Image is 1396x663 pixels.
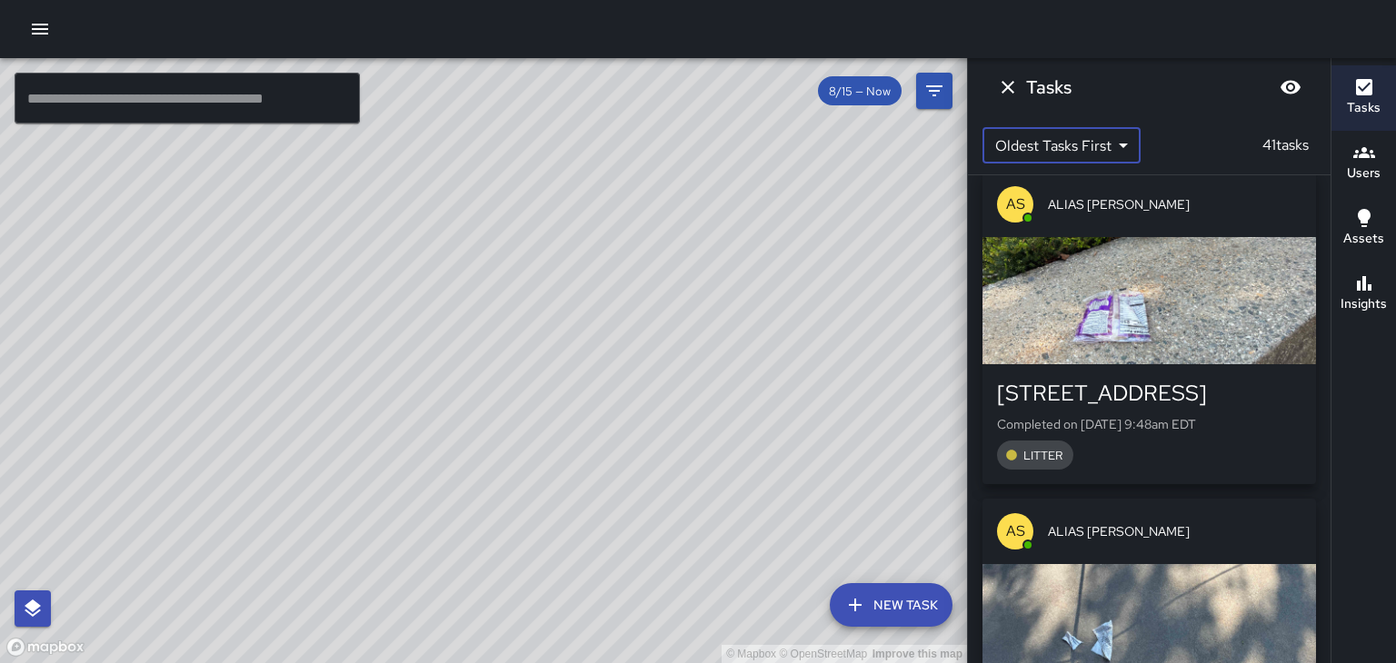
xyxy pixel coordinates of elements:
button: Users [1331,131,1396,196]
div: Oldest Tasks First [982,127,1141,163]
button: Dismiss [990,69,1026,105]
p: AS [1006,193,1025,215]
span: LITTER [1012,448,1073,463]
button: Blur [1272,69,1309,105]
button: Assets [1331,196,1396,262]
p: 41 tasks [1255,134,1316,156]
h6: Tasks [1026,73,1072,102]
h6: Users [1347,163,1381,183]
button: Insights [1331,262,1396,327]
span: ALIAS [PERSON_NAME] [1048,195,1301,213]
h6: Tasks [1347,98,1381,118]
div: [STREET_ADDRESS] [997,379,1301,408]
button: Filters [916,73,952,109]
h6: Insights [1341,294,1387,314]
button: ASALIAS [PERSON_NAME][STREET_ADDRESS]Completed on [DATE] 9:48am EDTLITTER [982,172,1316,484]
h6: Assets [1343,229,1384,249]
span: ALIAS [PERSON_NAME] [1048,522,1301,540]
button: New Task [830,583,952,627]
p: Completed on [DATE] 9:48am EDT [997,415,1301,433]
span: 8/15 — Now [818,84,902,99]
button: Tasks [1331,65,1396,131]
p: AS [1006,520,1025,542]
